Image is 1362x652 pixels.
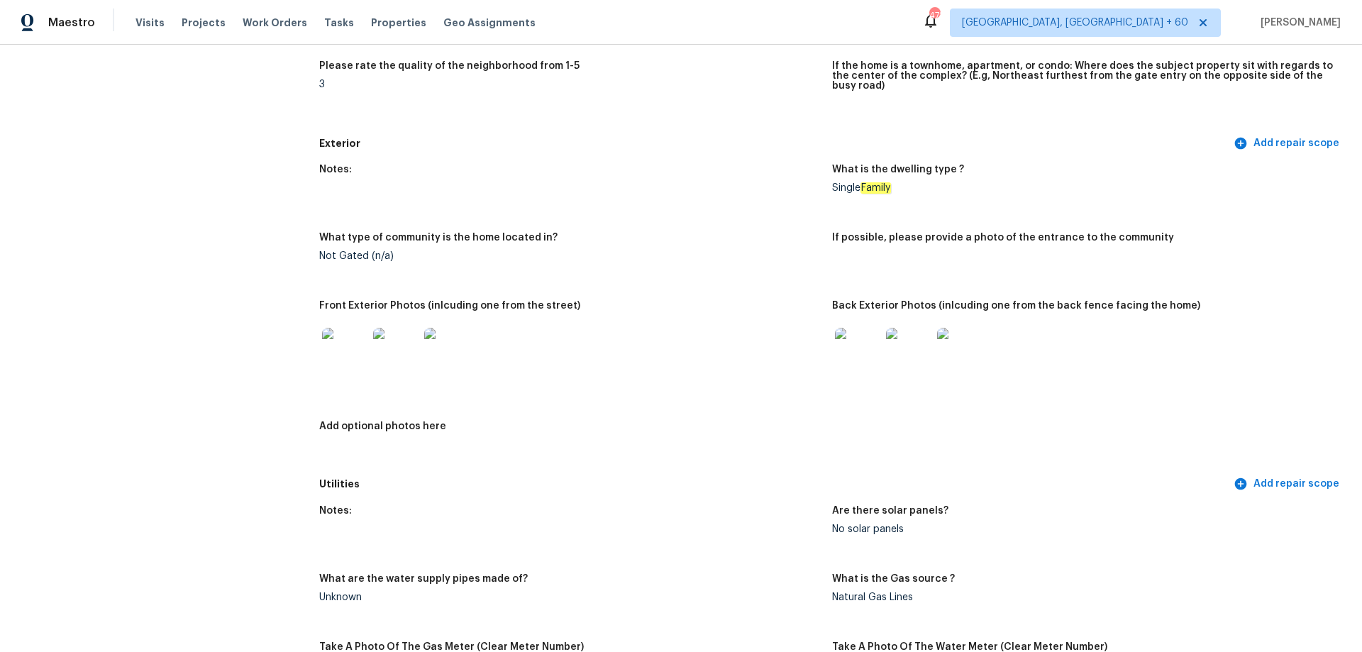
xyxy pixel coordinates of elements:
[319,79,821,89] div: 3
[929,9,939,23] div: 473
[860,182,891,194] em: Family
[832,592,1334,602] div: Natural Gas Lines
[1236,475,1339,493] span: Add repair scope
[319,136,1231,151] h5: Exterior
[48,16,95,30] span: Maestro
[319,574,528,584] h5: What are the water supply pipes made of?
[319,165,352,175] h5: Notes:
[319,642,584,652] h5: Take A Photo Of The Gas Meter (Clear Meter Number)
[371,16,426,30] span: Properties
[832,642,1107,652] h5: Take A Photo Of The Water Meter (Clear Meter Number)
[319,421,446,431] h5: Add optional photos here
[1231,131,1345,157] button: Add repair scope
[319,592,821,602] div: Unknown
[832,301,1200,311] h5: Back Exterior Photos (inlcuding one from the back fence facing the home)
[832,183,1334,193] div: Single
[832,61,1334,91] h5: If the home is a townhome, apartment, or condo: Where does the subject property sit with regards ...
[319,61,580,71] h5: Please rate the quality of the neighborhood from 1-5
[243,16,307,30] span: Work Orders
[832,574,955,584] h5: What is the Gas source ?
[832,165,964,175] h5: What is the dwelling type ?
[1236,135,1339,153] span: Add repair scope
[1255,16,1341,30] span: [PERSON_NAME]
[443,16,536,30] span: Geo Assignments
[182,16,226,30] span: Projects
[324,18,354,28] span: Tasks
[319,477,1231,492] h5: Utilities
[319,301,580,311] h5: Front Exterior Photos (inlcuding one from the street)
[135,16,165,30] span: Visits
[1231,471,1345,497] button: Add repair scope
[832,506,948,516] h5: Are there solar panels?
[319,251,821,261] div: Not Gated (n/a)
[962,16,1188,30] span: [GEOGRAPHIC_DATA], [GEOGRAPHIC_DATA] + 60
[319,233,558,243] h5: What type of community is the home located in?
[319,506,352,516] h5: Notes:
[832,233,1174,243] h5: If possible, please provide a photo of the entrance to the community
[832,524,1334,534] div: No solar panels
